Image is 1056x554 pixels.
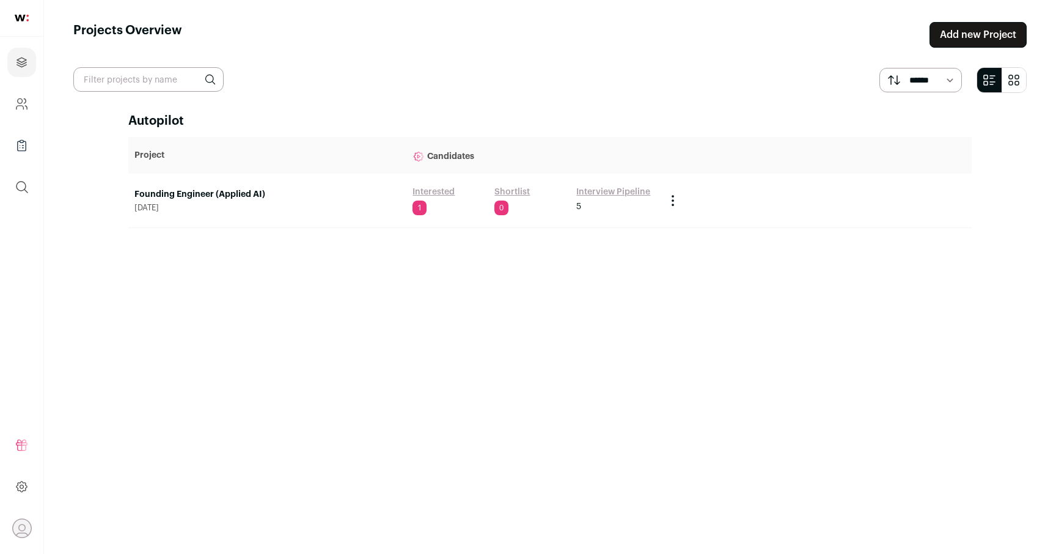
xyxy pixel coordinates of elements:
[413,186,455,198] a: Interested
[134,149,400,161] p: Project
[73,67,224,92] input: Filter projects by name
[134,188,400,201] a: Founding Engineer (Applied AI)
[15,15,29,21] img: wellfound-shorthand-0d5821cbd27db2630d0214b213865d53afaa358527fdda9d0ea32b1df1b89c2c.svg
[7,131,36,160] a: Company Lists
[7,89,36,119] a: Company and ATS Settings
[494,186,530,198] a: Shortlist
[665,193,680,208] button: Project Actions
[134,203,400,213] span: [DATE]
[128,113,972,130] h2: Autopilot
[12,519,32,538] button: Open dropdown
[494,201,508,215] span: 0
[413,201,427,215] span: 1
[7,48,36,77] a: Projects
[576,186,650,198] a: Interview Pipeline
[413,143,653,168] p: Candidates
[73,22,182,48] h1: Projects Overview
[576,201,581,213] span: 5
[930,22,1027,48] a: Add new Project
